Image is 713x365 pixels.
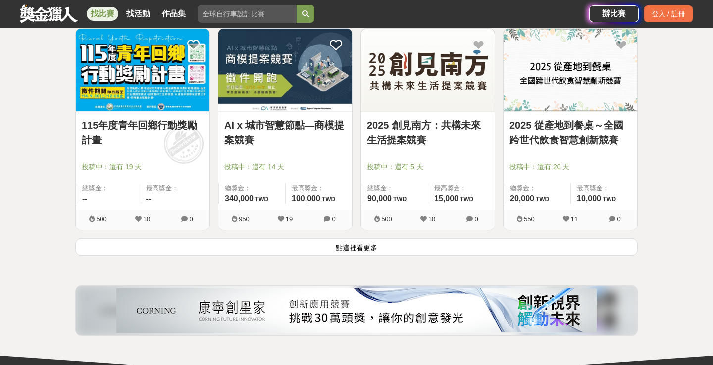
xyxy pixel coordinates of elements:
[143,215,150,223] span: 10
[198,5,297,23] input: 全球自行車設計比賽
[82,194,88,203] span: --
[224,118,346,147] a: AI x 城市智慧節點—商模提案競賽
[218,29,352,111] img: Cover Image
[87,7,118,21] a: 找比賽
[428,215,435,223] span: 10
[509,162,631,172] span: 投稿中：還有 20 天
[474,215,478,223] span: 0
[76,29,209,112] a: Cover Image
[367,162,489,172] span: 投稿中：還有 5 天
[158,7,190,21] a: 作品集
[75,238,638,256] button: 點這裡看更多
[381,215,392,223] span: 500
[504,29,637,111] img: Cover Image
[644,5,693,22] div: 登入 / 註冊
[122,7,154,21] a: 找活動
[510,183,564,193] span: 總獎金：
[218,29,352,112] a: Cover Image
[332,215,335,223] span: 0
[96,215,107,223] span: 500
[76,29,209,111] img: Cover Image
[577,183,631,193] span: 最高獎金：
[361,29,495,111] img: Cover Image
[292,183,346,193] span: 最高獎金：
[577,194,601,203] span: 10,000
[322,196,335,203] span: TWD
[292,194,320,203] span: 100,000
[367,118,489,147] a: 2025 創見南方：共構未來生活提案競賽
[367,194,392,203] span: 90,000
[603,196,616,203] span: TWD
[361,29,495,112] a: Cover Image
[460,196,473,203] span: TWD
[189,215,193,223] span: 0
[367,183,422,193] span: 總獎金：
[393,196,407,203] span: TWD
[146,194,152,203] span: --
[571,215,578,223] span: 11
[225,194,254,203] span: 340,000
[434,194,458,203] span: 15,000
[82,183,134,193] span: 總獎金：
[509,118,631,147] a: 2025 從產地到餐桌～全國跨世代飲食智慧創新競賽
[536,196,549,203] span: TWD
[82,118,204,147] a: 115年度青年回鄉行動獎勵計畫
[510,194,534,203] span: 20,000
[504,29,637,112] a: Cover Image
[434,183,489,193] span: 最高獎金：
[239,215,250,223] span: 950
[225,183,279,193] span: 總獎金：
[617,215,620,223] span: 0
[146,183,204,193] span: 最高獎金：
[116,288,597,333] img: 26832ba5-e3c6-4c80-9a06-d1bc5d39966c.png
[589,5,639,22] a: 辦比賽
[255,196,268,203] span: TWD
[524,215,535,223] span: 550
[82,162,204,172] span: 投稿中：還有 19 天
[286,215,293,223] span: 19
[224,162,346,172] span: 投稿中：還有 14 天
